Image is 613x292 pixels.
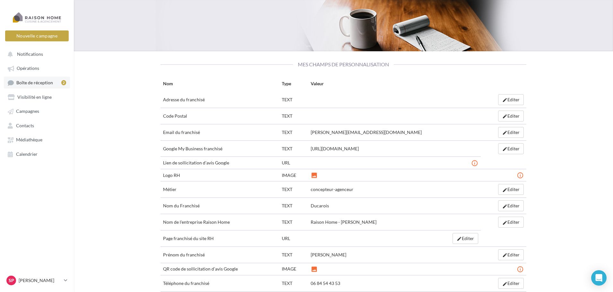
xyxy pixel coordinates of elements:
[160,108,279,124] td: Code Postal
[5,274,69,287] a: Sp [PERSON_NAME]
[502,146,507,152] i: mode_edit
[311,219,376,225] span: Raison Home - [PERSON_NAME]
[4,48,67,60] button: Notifications
[498,94,524,105] button: mode_editEditer
[160,140,279,157] td: Google My Business franchisé
[160,92,279,108] td: Adresse du franchisé
[160,275,279,292] td: Téléphone du franchisé
[311,266,318,272] i: photo
[4,120,70,131] a: Contacts
[17,94,52,100] span: Visibilité en ligne
[279,214,308,230] td: TEXT
[498,278,524,289] button: mode_editEditer
[19,277,61,284] p: [PERSON_NAME]
[61,80,66,85] div: 2
[160,78,279,92] th: Nom
[311,129,422,135] span: [PERSON_NAME][EMAIL_ADDRESS][DOMAIN_NAME]
[279,92,308,108] td: TEXT
[160,214,279,230] td: Nom de l'entreprise Raison Home
[9,277,14,284] span: Sp
[311,172,318,179] i: photo
[279,230,308,246] td: URL
[279,198,308,214] td: TEXT
[279,78,308,92] th: Type
[311,266,318,271] span: photo
[517,266,524,272] i: info_outline
[502,253,507,258] i: mode_edit
[311,203,329,208] span: Ducarois
[160,198,279,214] td: Nom du Franchisé
[16,151,38,157] span: Calendrier
[498,249,524,260] button: mode_editEditer
[471,160,478,166] i: info_outline
[498,127,524,138] button: mode_editEditer
[17,66,39,71] span: Opérations
[498,217,524,228] button: mode_editEditer
[502,204,507,209] i: mode_edit
[160,246,279,263] td: Prénom du franchisé
[311,146,359,151] span: [URL][DOMAIN_NAME]
[4,77,70,88] a: Boîte de réception2
[160,124,279,140] td: Email du franchisé
[502,97,507,103] i: mode_edit
[279,157,308,169] td: URL
[4,91,70,103] a: Visibilité en ligne
[517,266,524,271] span: info_outline
[498,200,524,211] button: mode_editEditer
[279,140,308,157] td: TEXT
[517,172,524,178] span: info_outline
[502,220,507,225] i: mode_edit
[16,80,53,85] span: Boîte de réception
[502,130,507,135] i: mode_edit
[498,111,524,121] button: mode_editEditer
[279,169,308,181] td: IMAGE
[311,280,340,286] span: 06 84 54 43 53
[279,124,308,140] td: TEXT
[16,137,42,143] span: Médiathèque
[160,181,279,198] td: Métier
[453,233,478,244] button: mode_editEditer
[4,134,70,145] a: Médiathèque
[311,252,346,257] span: [PERSON_NAME]
[517,172,524,179] i: info_outline
[311,187,353,192] span: concepteur-agenceur
[4,62,70,74] a: Opérations
[279,275,308,292] td: TEXT
[17,51,43,57] span: Notifications
[4,148,70,160] a: Calendrier
[160,263,279,275] td: QR code de sollicitation d’avis Google
[4,105,70,117] a: Campagnes
[308,78,480,92] th: Valeur
[279,263,308,275] td: IMAGE
[502,281,507,287] i: mode_edit
[498,184,524,195] button: mode_editEditer
[591,270,607,286] div: Open Intercom Messenger
[16,109,39,114] span: Campagnes
[293,61,394,67] span: Mes champs de personnalisation
[160,169,279,181] td: Logo RH
[311,172,318,178] span: photo
[160,157,279,169] td: Lien de sollicitation d'avis Google
[279,108,308,124] td: TEXT
[16,123,34,128] span: Contacts
[502,114,507,119] i: mode_edit
[502,188,507,193] i: mode_edit
[279,246,308,263] td: TEXT
[5,30,69,41] button: Nouvelle campagne
[457,236,462,241] i: mode_edit
[279,181,308,198] td: TEXT
[160,230,279,246] td: Page franchisé du site RH
[471,160,478,165] span: info_outline
[498,143,524,154] button: mode_editEditer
